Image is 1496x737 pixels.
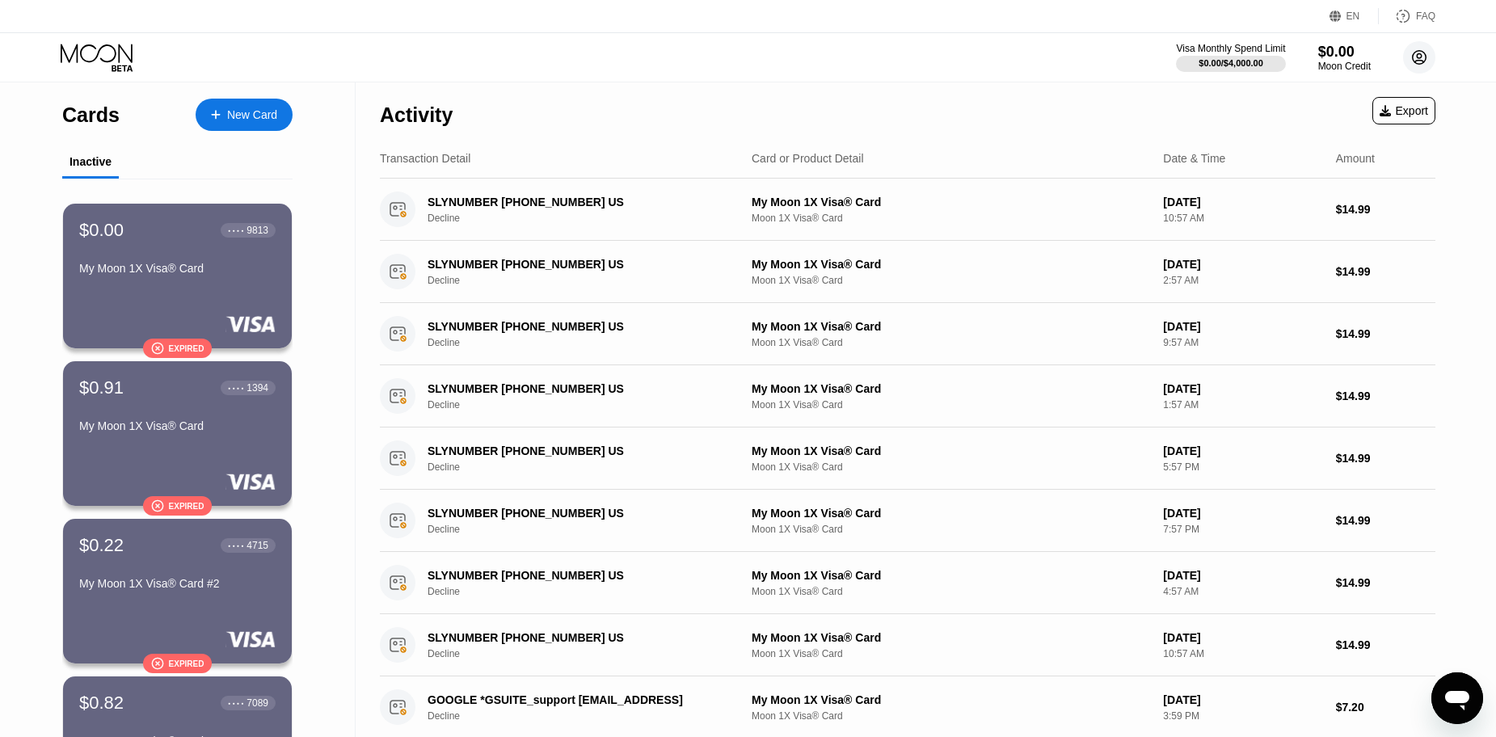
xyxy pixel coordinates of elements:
[1163,196,1322,208] div: [DATE]
[1163,507,1322,520] div: [DATE]
[428,586,751,597] div: Decline
[428,710,751,722] div: Decline
[1318,61,1371,72] div: Moon Credit
[752,196,1150,208] div: My Moon 1X Visa® Card
[151,342,164,356] div: 
[1163,275,1322,286] div: 2:57 AM
[380,365,1435,427] div: SLYNUMBER [PHONE_NUMBER] USDeclineMy Moon 1X Visa® CardMoon 1X Visa® Card[DATE]1:57 AM$14.99
[63,361,292,506] div: $0.91● ● ● ●1394My Moon 1X Visa® CardExpired
[169,659,204,668] div: Expired
[79,419,276,432] div: My Moon 1X Visa® Card
[1416,11,1435,22] div: FAQ
[247,697,268,709] div: 7089
[752,631,1150,644] div: My Moon 1X Visa® Card
[79,535,124,556] div: $0.22
[380,241,1435,303] div: SLYNUMBER [PHONE_NUMBER] USDeclineMy Moon 1X Visa® CardMoon 1X Visa® Card[DATE]2:57 AM$14.99
[79,220,124,241] div: $0.00
[1163,152,1225,165] div: Date & Time
[1163,648,1322,659] div: 10:57 AM
[428,461,751,473] div: Decline
[227,108,277,122] div: New Card
[752,337,1150,348] div: Moon 1X Visa® Card
[62,103,120,127] div: Cards
[169,344,204,353] div: Expired
[1163,710,1322,722] div: 3:59 PM
[247,225,268,236] div: 9813
[428,444,728,457] div: SLYNUMBER [PHONE_NUMBER] US
[380,614,1435,676] div: SLYNUMBER [PHONE_NUMBER] USDeclineMy Moon 1X Visa® CardMoon 1X Visa® Card[DATE]10:57 AM$14.99
[1431,672,1483,724] iframe: Button to launch messaging window
[79,577,276,590] div: My Moon 1X Visa® Card #2
[1379,8,1435,24] div: FAQ
[79,262,276,275] div: My Moon 1X Visa® Card
[752,444,1150,457] div: My Moon 1X Visa® Card
[752,524,1150,535] div: Moon 1X Visa® Card
[428,275,751,286] div: Decline
[1318,44,1371,72] div: $0.00Moon Credit
[380,179,1435,241] div: SLYNUMBER [PHONE_NUMBER] USDeclineMy Moon 1X Visa® CardMoon 1X Visa® Card[DATE]10:57 AM$14.99
[428,382,728,395] div: SLYNUMBER [PHONE_NUMBER] US
[380,303,1435,365] div: SLYNUMBER [PHONE_NUMBER] USDeclineMy Moon 1X Visa® CardMoon 1X Visa® Card[DATE]9:57 AM$14.99
[428,399,751,411] div: Decline
[1336,638,1435,651] div: $14.99
[1336,390,1435,402] div: $14.99
[1336,452,1435,465] div: $14.99
[79,377,124,398] div: $0.91
[752,152,864,165] div: Card or Product Detail
[1336,576,1435,589] div: $14.99
[428,631,728,644] div: SLYNUMBER [PHONE_NUMBER] US
[428,213,751,224] div: Decline
[79,693,124,714] div: $0.82
[1163,524,1322,535] div: 7:57 PM
[1163,320,1322,333] div: [DATE]
[1318,44,1371,61] div: $0.00
[1336,265,1435,278] div: $14.99
[151,499,164,513] div: 
[752,213,1150,224] div: Moon 1X Visa® Card
[169,502,204,511] div: Expired
[380,427,1435,490] div: SLYNUMBER [PHONE_NUMBER] USDeclineMy Moon 1X Visa® CardMoon 1X Visa® Card[DATE]5:57 PM$14.99
[196,99,293,131] div: New Card
[752,258,1150,271] div: My Moon 1X Visa® Card
[752,320,1150,333] div: My Moon 1X Visa® Card
[752,569,1150,582] div: My Moon 1X Visa® Card
[752,693,1150,706] div: My Moon 1X Visa® Card
[1163,258,1322,271] div: [DATE]
[1176,43,1285,54] div: Visa Monthly Spend Limit
[428,524,751,535] div: Decline
[228,385,244,390] div: ● ● ● ●
[428,569,728,582] div: SLYNUMBER [PHONE_NUMBER] US
[1163,461,1322,473] div: 5:57 PM
[1346,11,1360,22] div: EN
[428,507,728,520] div: SLYNUMBER [PHONE_NUMBER] US
[380,552,1435,614] div: SLYNUMBER [PHONE_NUMBER] USDeclineMy Moon 1X Visa® CardMoon 1X Visa® Card[DATE]4:57 AM$14.99
[70,155,112,168] div: Inactive
[752,586,1150,597] div: Moon 1X Visa® Card
[1336,327,1435,340] div: $14.99
[428,648,751,659] div: Decline
[1336,701,1435,714] div: $7.20
[752,382,1150,395] div: My Moon 1X Visa® Card
[428,693,728,706] div: GOOGLE *GSUITE_support [EMAIL_ADDRESS]
[151,657,164,671] div: 
[63,204,292,348] div: $0.00● ● ● ●9813My Moon 1X Visa® CardExpired
[1176,43,1285,72] div: Visa Monthly Spend Limit$0.00/$4,000.00
[380,103,453,127] div: Activity
[1163,631,1322,644] div: [DATE]
[1380,104,1428,117] div: Export
[752,461,1150,473] div: Moon 1X Visa® Card
[1336,203,1435,216] div: $14.99
[1163,213,1322,224] div: 10:57 AM
[428,196,728,208] div: SLYNUMBER [PHONE_NUMBER] US
[63,519,292,663] div: $0.22● ● ● ●4715My Moon 1X Visa® Card #2Expired
[752,710,1150,722] div: Moon 1X Visa® Card
[1163,444,1322,457] div: [DATE]
[1372,97,1435,124] div: Export
[1336,152,1375,165] div: Amount
[1330,8,1379,24] div: EN
[1163,586,1322,597] div: 4:57 AM
[228,228,244,233] div: ● ● ● ●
